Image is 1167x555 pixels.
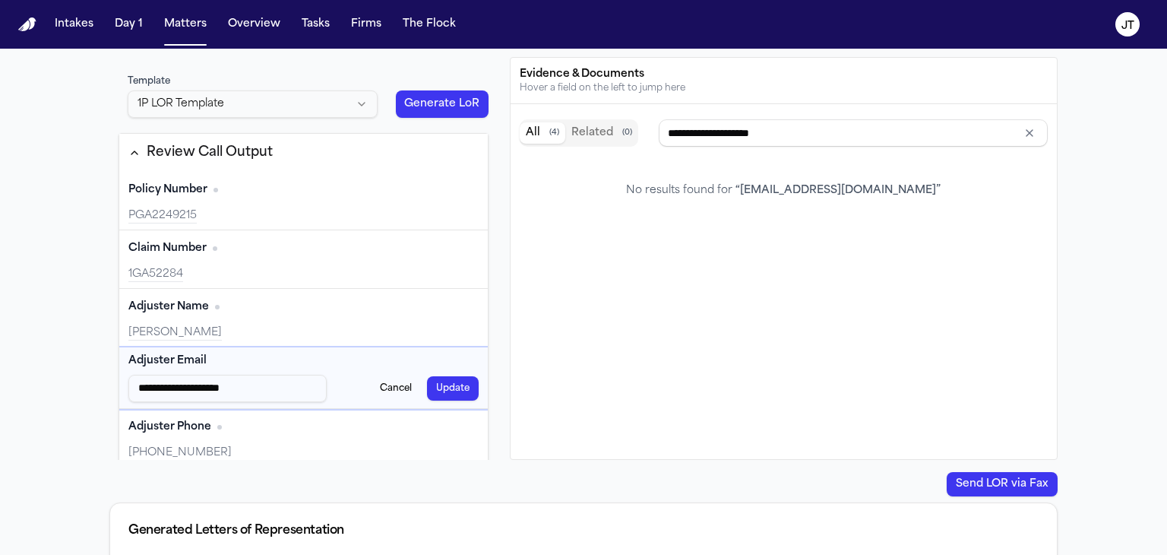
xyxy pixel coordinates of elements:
[147,143,273,163] div: Review Call Output
[622,128,632,138] span: ( 0 )
[345,11,387,38] button: Firms
[217,425,222,430] span: No citation
[626,183,941,198] div: No results found for
[119,409,488,468] div: Adjuster Phone (required)
[128,325,479,341] div: [PERSON_NAME]
[659,119,1048,147] input: Search references
[427,376,479,401] button: Update Adjuster Email
[128,375,327,402] input: Adjuster Email input
[109,11,149,38] button: Day 1
[520,82,1048,94] div: Hover a field on the left to jump here
[119,134,488,172] button: Review Call Output
[128,300,209,315] span: Adjuster Name
[549,128,559,138] span: ( 4 )
[128,208,479,224] div: PGA2249215
[128,420,211,435] span: Adjuster Phone
[565,122,638,144] button: Related documents
[397,11,462,38] button: The Flock
[18,17,36,32] img: Finch Logo
[371,376,421,401] button: Cancel Adjuster Email edit
[128,182,207,198] span: Policy Number
[1019,122,1040,144] button: Clear input
[128,522,344,540] div: Generated Letters of Representation
[128,241,207,256] span: Claim Number
[213,188,218,192] span: No citation
[128,446,479,461] div: [PHONE_NUMBER]
[128,90,378,118] button: Select LoR template
[128,75,378,87] div: Template
[222,11,286,38] button: Overview
[49,11,100,38] button: Intakes
[520,67,1048,82] div: Evidence & Documents
[119,347,488,409] div: Adjuster Email (required)
[213,246,217,251] span: No citation
[119,172,488,230] div: Policy Number (required)
[119,230,488,289] div: Claim Number (required)
[215,305,220,309] span: No citation
[128,267,479,282] div: 1GA52284
[735,185,941,196] span: “ [EMAIL_ADDRESS][DOMAIN_NAME] ”
[520,113,1048,229] div: Document browser
[296,11,336,38] button: Tasks
[396,90,489,118] button: Generate LoR
[158,11,213,38] button: Matters
[18,17,36,32] a: Home
[128,354,207,369] span: Adjuster Email
[119,289,488,347] div: Adjuster Name (required)
[520,122,565,144] button: All documents
[947,472,1058,496] button: Send LOR via Fax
